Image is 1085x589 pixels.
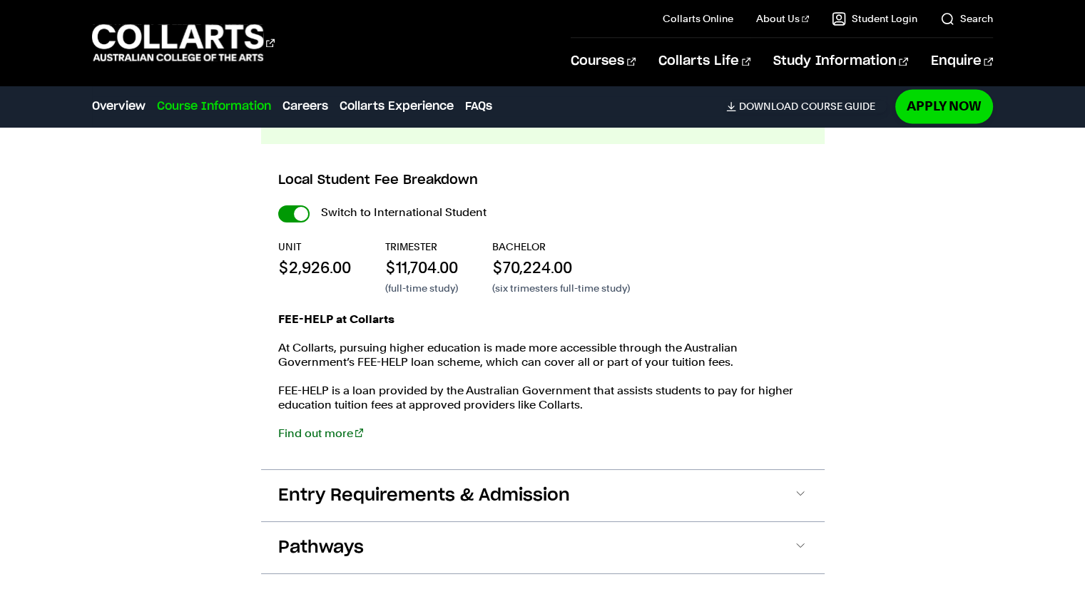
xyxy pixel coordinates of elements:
[278,341,808,369] p: At Collarts, pursuing higher education is made more accessible through the Australian Government’...
[278,312,394,326] strong: FEE-HELP at Collarts
[385,257,458,278] p: $11,704.00
[940,11,993,26] a: Search
[278,426,363,440] a: Find out more
[278,257,351,278] p: $2,926.00
[931,38,993,85] a: Enquire
[340,98,454,115] a: Collarts Experience
[492,281,630,295] p: (six trimesters full-time study)
[278,171,808,190] h3: Local Student Fee Breakdown
[571,38,636,85] a: Courses
[92,22,275,63] div: Go to homepage
[157,98,271,115] a: Course Information
[726,100,887,113] a: DownloadCourse Guide
[261,470,825,521] button: Entry Requirements & Admission
[278,240,351,254] p: UNIT
[832,11,917,26] a: Student Login
[385,240,458,254] p: TRIMESTER
[261,144,825,469] div: Fees & Scholarships
[92,98,146,115] a: Overview
[895,89,993,123] a: Apply Now
[278,484,570,507] span: Entry Requirements & Admission
[658,38,750,85] a: Collarts Life
[278,384,808,412] p: FEE-HELP is a loan provided by the Australian Government that assists students to pay for higher ...
[321,203,487,222] label: Switch to International Student
[385,281,458,295] p: (full-time study)
[261,522,825,573] button: Pathways
[492,257,630,278] p: $70,224.00
[756,11,809,26] a: About Us
[663,11,733,26] a: Collarts Online
[282,98,328,115] a: Careers
[773,38,907,85] a: Study Information
[739,100,798,113] span: Download
[278,536,364,559] span: Pathways
[465,98,492,115] a: FAQs
[492,240,630,254] p: BACHELOR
